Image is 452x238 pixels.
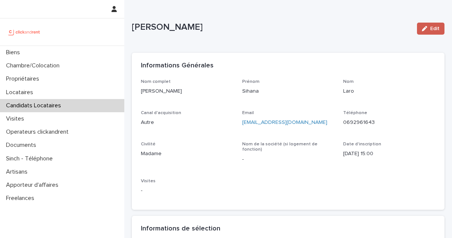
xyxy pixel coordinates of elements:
p: Operateurs clickandrent [3,128,75,136]
p: Visites [3,115,30,122]
span: Nom [343,79,354,84]
p: Freelances [3,195,40,202]
p: [PERSON_NAME] [132,22,411,33]
span: Email [242,111,254,115]
p: Biens [3,49,26,56]
p: Chambre/Colocation [3,62,66,69]
p: [PERSON_NAME] [141,87,233,95]
span: Canal d'acquisition [141,111,181,115]
h2: Informations de sélection [141,225,220,233]
p: Autre [141,119,233,127]
p: Madame [141,150,233,158]
p: Laro [343,87,435,95]
p: - [141,187,233,195]
button: Edit [417,23,444,35]
span: Téléphone [343,111,367,115]
span: Nom de la société (si logement de fonction) [242,142,318,152]
p: Locataires [3,89,39,96]
p: - [242,156,334,163]
p: Apporteur d'affaires [3,182,64,189]
p: Sihana [242,87,334,95]
p: Sinch - Téléphone [3,155,59,162]
p: [DATE] 15:00 [343,150,435,158]
span: Visites [141,179,156,183]
p: Propriétaires [3,75,45,82]
span: Civilité [141,142,156,146]
a: [EMAIL_ADDRESS][DOMAIN_NAME] [242,120,327,125]
span: Prénom [242,79,260,84]
h2: Informations Générales [141,62,214,70]
p: Documents [3,142,42,149]
img: UCB0brd3T0yccxBKYDjQ [6,24,43,40]
span: Date d'inscription [343,142,381,146]
p: Candidats Locataires [3,102,67,109]
p: 0692961643 [343,119,435,127]
span: Nom complet [141,79,171,84]
p: Artisans [3,168,34,175]
span: Edit [430,26,440,31]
